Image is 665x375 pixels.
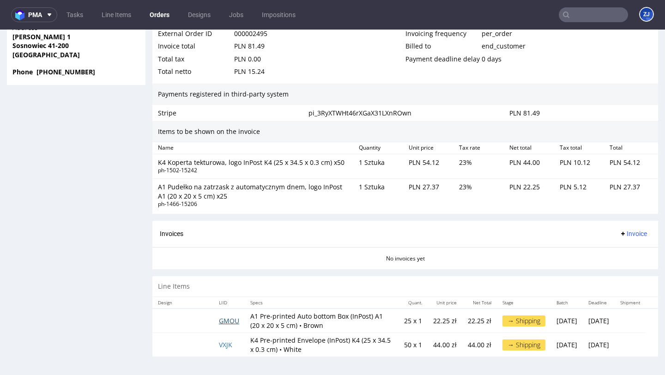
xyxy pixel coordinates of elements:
[219,287,239,296] a: GMOU
[468,311,491,320] p: 44.00 zł
[154,77,305,90] div: Stripe
[399,279,428,303] td: 25 x 1
[428,279,462,303] td: 22.25 zł
[15,10,28,20] img: logo
[606,115,656,122] div: Total
[144,7,175,22] a: Orders
[158,36,234,48] div: Total netto
[305,77,506,90] div: pi_3RyXTWHt46rXGaX31LXnROwn
[12,21,80,30] strong: [GEOGRAPHIC_DATA]
[12,38,95,47] strong: Phone [PHONE_NUMBER]
[12,3,71,12] strong: [PERSON_NAME] 1
[152,218,658,233] div: No invoices yet
[158,153,351,171] div: A1 Pudełko na zatrzask z automatycznym dnem, logo InPost A1 (20 x 20 x 5 cm) x25
[583,303,615,327] td: [DATE]
[355,151,405,181] div: 1 Sztuka
[405,127,455,147] div: PLN 54.12
[245,303,399,327] td: K4 Pre-printed Envelope (InPost) K4 (25 x 34.5 x 0.3 cm) • White
[234,10,265,23] div: PLN 81.49
[154,115,355,122] div: Name
[158,10,234,23] div: Invoice total
[556,151,606,181] div: PLN 5.12
[551,303,583,327] td: [DATE]
[506,127,556,147] div: PLN 44.00
[160,200,183,208] span: Invoices
[399,267,428,279] th: Quant.
[12,12,69,20] strong: Sosnowiec 41-200
[506,151,556,181] div: PLN 22.25
[468,287,491,296] p: 22.25 zł
[606,127,656,147] div: PLN 54.12
[405,151,455,181] div: PLN 27.37
[455,127,506,147] div: 23 %
[11,7,57,22] button: pma
[234,36,265,48] div: PLN 15.24
[158,128,351,138] div: K4 Koperta tekturowa, logo InPost K4 (25 x 34.5 x 0.3 cm) x50
[245,267,399,279] th: Specs
[256,7,301,22] a: Impositions
[399,303,428,327] td: 50 x 1
[556,115,606,122] div: Tax total
[182,7,216,22] a: Designs
[506,115,556,122] div: Net total
[405,115,455,122] div: Unit price
[405,23,482,36] div: Payment deadline delay
[616,199,651,210] button: Invoice
[213,267,245,279] th: LIID
[245,279,399,303] td: A1 Pre-printed Auto bottom Box (InPost) A1 (20 x 20 x 5 cm) • Brown
[224,7,249,22] a: Jobs
[152,247,658,267] div: Line Items
[428,303,462,327] td: 44.00 zł
[502,286,545,297] div: → Shipping
[152,54,658,75] div: Payments registered in third-party system
[583,267,615,279] th: Deadline
[556,127,606,147] div: PLN 10.12
[158,171,351,179] div: ph-1466-15206
[455,151,506,181] div: 23 %
[61,7,89,22] a: Tasks
[355,127,405,147] div: 1 Sztuka
[640,8,653,21] figcaption: ZJ
[158,23,234,36] div: Total tax
[152,91,658,113] div: Items to be shown on the invoice
[28,12,42,18] span: pma
[619,200,647,208] span: Invoice
[96,7,137,22] a: Line Items
[615,267,646,279] th: Shipment
[506,77,656,90] div: PLN 81.49
[428,267,462,279] th: Unit price
[482,23,502,36] div: 0 days
[502,310,545,321] div: → Shipping
[482,10,526,23] div: end_customer
[551,267,583,279] th: Batch
[497,267,551,279] th: Stage
[462,267,497,279] th: Net Total
[152,267,213,279] th: Design
[583,279,615,303] td: [DATE]
[606,151,656,181] div: PLN 27.37
[158,137,351,145] div: ph-1502-15242
[405,10,482,23] div: Billed to
[551,279,583,303] td: [DATE]
[355,115,405,122] div: Quantity
[455,115,506,122] div: Tax rate
[234,23,261,36] div: PLN 0.00
[219,311,232,320] a: VXJK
